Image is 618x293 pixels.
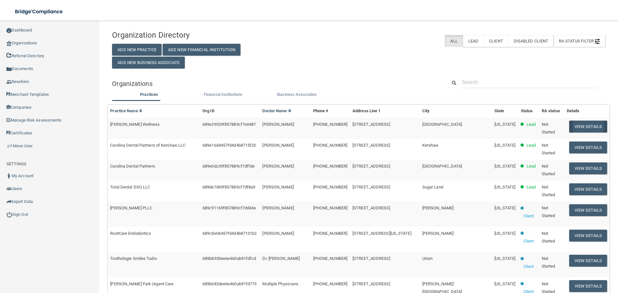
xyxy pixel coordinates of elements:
[420,105,492,118] th: City
[494,185,516,189] span: [US_STATE]
[6,28,12,33] img: ic_dashboard_dark.d01f4a41.png
[569,204,607,216] button: View Details
[260,91,334,100] li: Business Associate
[112,44,162,56] button: Add New Practice
[313,164,347,169] span: [PHONE_NUMBER]
[527,162,536,170] p: Lead
[569,183,607,195] button: View Details
[262,281,298,286] span: Multiple Physicians
[483,35,508,47] label: Client
[200,105,260,118] th: Org ID
[494,231,516,236] span: [US_STATE]
[110,231,151,236] span: RootCare Endodontics
[539,105,564,118] th: RA status
[202,231,257,236] span: 689c8e06457fd4d4b87131b2
[350,105,420,118] th: Address Line 1
[569,230,607,242] button: View Details
[352,185,390,189] span: [STREET_ADDRESS]
[569,162,607,174] button: View Details
[508,35,554,47] label: Disabled Client
[313,122,347,127] span: [PHONE_NUMBER]
[569,280,607,292] button: View Details
[202,281,257,286] span: 689b682dee6e460ab91fd773
[262,164,294,169] span: [PERSON_NAME]
[112,80,437,87] h5: Organizations
[494,143,516,148] span: [US_STATE]
[352,231,411,236] span: [STREET_ADDRESS][US_STATE]
[445,35,463,47] label: All
[202,256,256,261] span: 689b8330ee6e460ab91fdfcd
[518,105,539,118] th: Status
[595,39,600,44] img: icon-filter@2x.21656d0b.png
[494,164,516,169] span: [US_STATE]
[422,143,439,148] span: Kershaw
[527,183,536,191] p: Lead
[115,91,183,98] label: Practices
[494,122,516,127] span: [US_STATE]
[352,143,390,148] span: [STREET_ADDRESS]
[494,256,516,261] span: [US_STATE]
[542,143,555,155] span: Not Started
[6,212,12,217] img: ic_power_dark.7ecde6b1.png
[6,186,12,191] img: icon-users.e205127d.png
[313,185,347,189] span: [PHONE_NUMBER]
[202,206,256,210] span: 689c91169f857889cf7dd43e
[10,5,69,18] img: bridge_compliance_login_screen.278c3ca4.svg
[189,91,257,98] label: Financial Institutions
[262,256,300,261] span: Dr. [PERSON_NAME]
[110,164,155,169] span: Carolina Dental Partners
[110,122,160,127] span: [PERSON_NAME] Wellness
[542,231,555,243] span: Not Started
[542,122,555,134] span: Not Started
[163,44,240,56] button: Add New Financial Institution
[564,105,610,118] th: Details
[507,247,610,273] iframe: Drift Widget Chat Controller
[523,237,534,245] p: Client
[204,92,242,97] span: Financial Institutions
[422,256,433,261] span: Union
[262,122,294,127] span: [PERSON_NAME]
[311,105,350,118] th: Phone #
[186,91,260,100] li: Financial Institutions
[492,105,518,118] th: State
[352,206,390,210] span: [STREET_ADDRESS]
[313,206,347,210] span: [PHONE_NUMBER]
[494,281,516,286] span: [US_STATE]
[202,164,255,169] span: 689e0dc39f857889cf7dffde
[352,164,390,169] span: [STREET_ADDRESS]
[542,185,555,197] span: Not Started
[313,281,347,286] span: [PHONE_NUMBER]
[110,108,142,113] a: Practice Name
[110,206,152,210] span: [PERSON_NAME] PLLC
[569,142,607,153] button: View Details
[422,206,454,210] span: [PERSON_NAME]
[263,91,331,98] label: Business Associates
[6,143,13,149] img: briefcase.64adab9b.png
[6,41,12,46] img: organization-icon.f8decf85.png
[542,206,555,218] span: Not Started
[6,160,26,168] label: SETTINGS
[110,185,150,189] span: Total Dental DSO LLC
[422,231,454,236] span: [PERSON_NAME]
[262,231,294,236] span: [PERSON_NAME]
[262,143,294,148] span: [PERSON_NAME]
[313,143,347,148] span: [PHONE_NUMBER]
[569,121,607,133] button: View Details
[140,92,158,97] span: Practices
[559,39,600,43] span: RA Status Filter
[527,121,536,128] p: Lead
[262,185,294,189] span: [PERSON_NAME]
[494,206,516,210] span: [US_STATE]
[112,91,186,100] li: Practices
[112,31,270,39] h4: Organization Directory
[352,281,390,286] span: [STREET_ADDRESS]
[313,256,347,261] span: [PHONE_NUMBER]
[6,67,12,72] img: icon-documents.8dae5593.png
[6,79,12,85] img: ic_reseller.de258add.png
[262,108,291,113] a: Doctor Name
[352,122,390,127] span: [STREET_ADDRESS]
[202,122,256,127] span: 689e29529f857889cf7e0487
[422,164,462,169] span: [GEOGRAPHIC_DATA]
[527,142,536,149] p: Lead
[523,212,534,220] p: Client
